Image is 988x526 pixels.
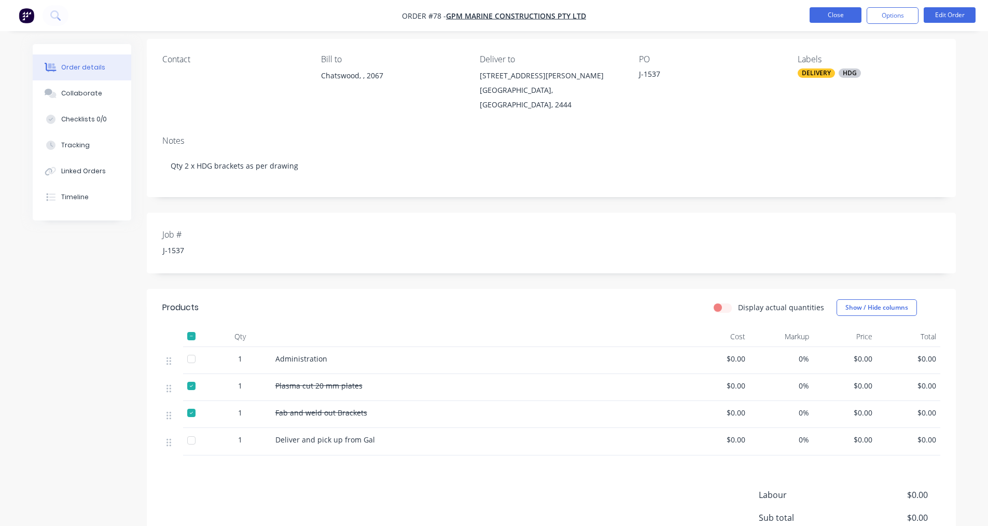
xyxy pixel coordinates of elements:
span: $0.00 [690,434,746,445]
button: Timeline [33,184,131,210]
span: 0% [754,434,809,445]
div: Products [162,301,199,314]
div: Qty 2 x HDG brackets as per drawing [162,150,940,182]
div: Markup [749,326,813,347]
span: Sub total [759,511,851,524]
span: $0.00 [851,511,927,524]
div: HDG [839,68,861,78]
div: Contact [162,54,304,64]
span: 1 [238,380,242,391]
span: $0.00 [881,380,936,391]
span: $0.00 [881,353,936,364]
div: Collaborate [61,89,102,98]
div: Deliver to [480,54,622,64]
span: 1 [238,434,242,445]
div: [STREET_ADDRESS][PERSON_NAME][GEOGRAPHIC_DATA], [GEOGRAPHIC_DATA], 2444 [480,68,622,112]
span: $0.00 [690,407,746,418]
div: PO [639,54,781,64]
div: Total [876,326,940,347]
div: Timeline [61,192,89,202]
span: Administration [275,354,327,364]
span: Labour [759,489,851,501]
span: 1 [238,353,242,364]
span: $0.00 [881,407,936,418]
div: Price [813,326,877,347]
button: Edit Order [924,7,976,23]
div: [GEOGRAPHIC_DATA], [GEOGRAPHIC_DATA], 2444 [480,83,622,112]
div: Notes [162,136,940,146]
button: Close [810,7,861,23]
div: J-1537 [639,68,769,83]
span: $0.00 [817,407,873,418]
span: $0.00 [817,434,873,445]
button: Options [867,7,919,24]
span: 1 [238,407,242,418]
span: Order #78 - [402,11,446,21]
span: 0% [754,407,809,418]
div: Checklists 0/0 [61,115,107,124]
button: Order details [33,54,131,80]
div: [STREET_ADDRESS][PERSON_NAME] [480,68,622,83]
button: Collaborate [33,80,131,106]
div: DELIVERY [798,68,835,78]
span: Plasma cut 20 mm plates [275,381,363,391]
div: Chatswood, , 2067 [321,68,463,102]
div: Bill to [321,54,463,64]
div: Tracking [61,141,90,150]
label: Display actual quantities [738,302,824,313]
div: Cost [686,326,750,347]
span: $0.00 [817,353,873,364]
span: $0.00 [690,380,746,391]
span: $0.00 [851,489,927,501]
span: $0.00 [817,380,873,391]
a: GPM Marine Constructions Pty Ltd [446,11,586,21]
div: J-1537 [155,243,284,258]
div: Labels [798,54,940,64]
span: $0.00 [690,353,746,364]
span: $0.00 [881,434,936,445]
label: Job # [162,228,292,241]
div: Order details [61,63,105,72]
img: Factory [19,8,34,23]
button: Tracking [33,132,131,158]
button: Show / Hide columns [837,299,917,316]
span: Deliver and pick up from Gal [275,435,375,445]
div: Chatswood, , 2067 [321,68,463,83]
span: 0% [754,380,809,391]
button: Checklists 0/0 [33,106,131,132]
div: Qty [209,326,271,347]
div: Linked Orders [61,167,106,176]
span: 0% [754,353,809,364]
button: Linked Orders [33,158,131,184]
span: Fab and weld out Brackets [275,408,367,418]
